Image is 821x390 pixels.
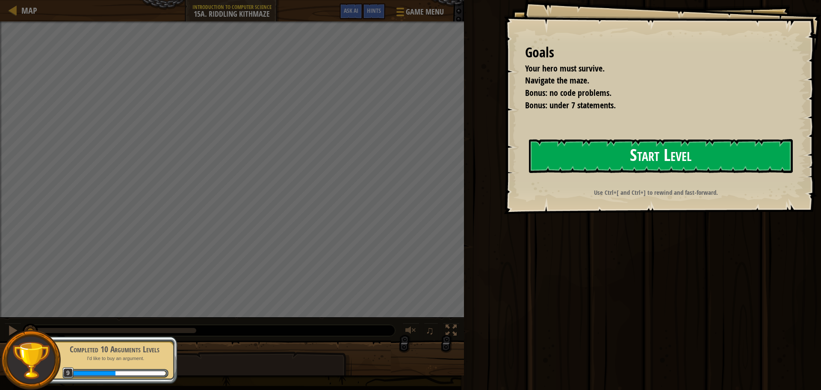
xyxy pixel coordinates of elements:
div: Completed 10 Arguments Levels [61,343,168,355]
li: Bonus: no code problems. [514,87,789,99]
span: Ask AI [344,6,358,15]
span: Navigate the maze. [525,74,589,86]
img: trophy.png [12,341,50,380]
button: Ask AI [340,3,363,19]
span: ♫ [425,324,434,337]
p: I'd like to buy an argument. [61,355,168,362]
span: Bonus: no code problems. [525,87,611,98]
button: Start Level [529,139,793,173]
button: Game Menu [390,3,449,24]
span: Game Menu [406,6,444,18]
li: Your hero must survive. [514,63,789,75]
button: Ctrl + P: Pause [4,323,21,340]
button: Adjust volume [402,323,419,340]
span: Bonus: under 7 statements. [525,99,616,111]
a: Map [17,5,37,16]
span: Your hero must survive. [525,63,605,74]
li: Navigate the maze. [514,74,789,87]
strong: Use Ctrl+[ and Ctrl+] to rewind and fast-forward. [594,188,718,197]
span: 9 [62,367,74,379]
span: Map [21,5,37,16]
div: Goals [525,43,791,63]
span: Hints [367,6,381,15]
button: ♫ [424,323,438,340]
button: Toggle fullscreen [443,323,460,340]
li: Bonus: under 7 statements. [514,99,789,112]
